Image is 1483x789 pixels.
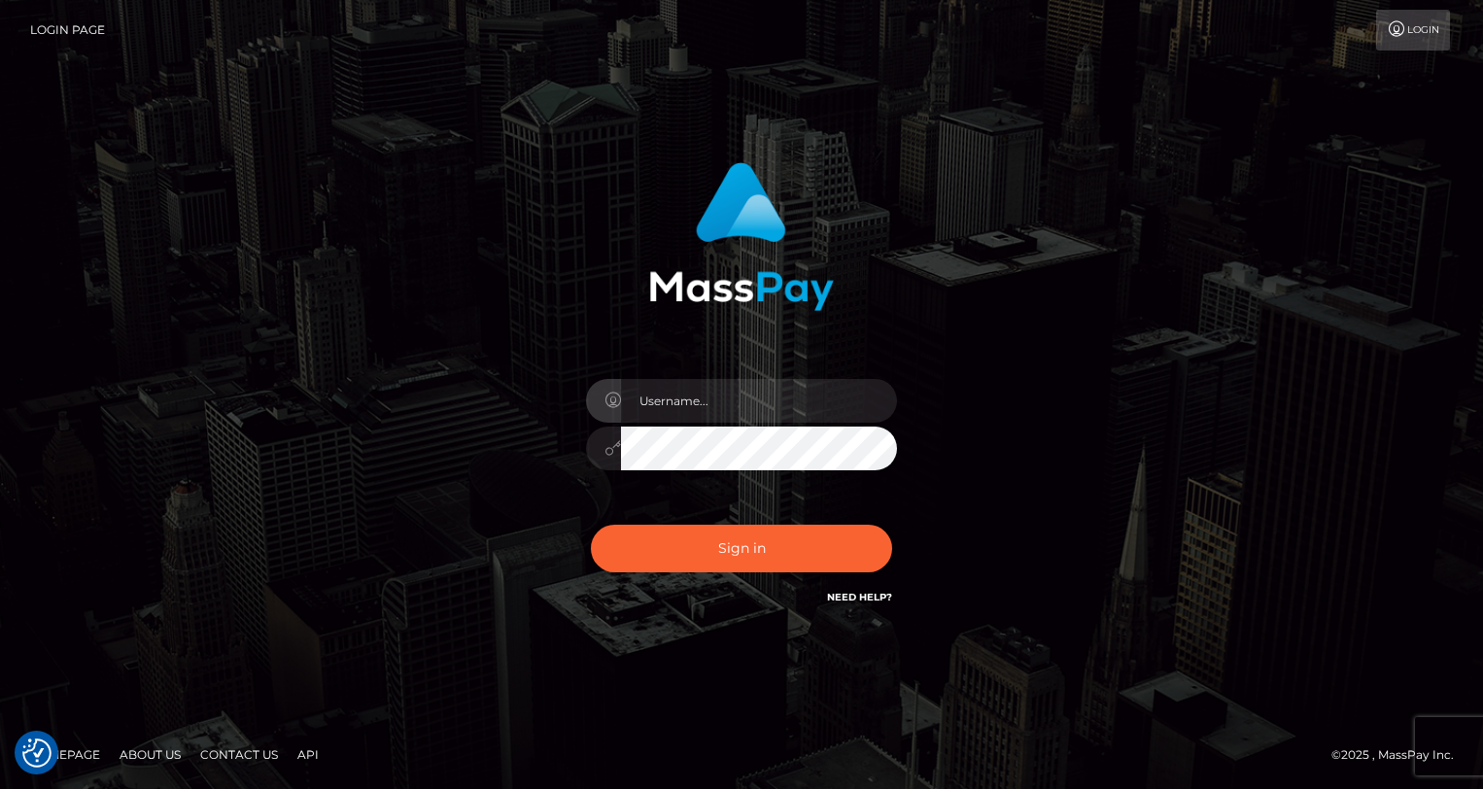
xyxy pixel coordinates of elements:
a: Homepage [21,739,108,770]
div: © 2025 , MassPay Inc. [1331,744,1468,766]
a: Need Help? [827,591,892,603]
img: MassPay Login [649,162,834,311]
a: Login Page [30,10,105,51]
img: Revisit consent button [22,738,52,768]
a: Login [1376,10,1450,51]
a: API [290,739,327,770]
button: Sign in [591,525,892,572]
button: Consent Preferences [22,738,52,768]
a: Contact Us [192,739,286,770]
input: Username... [621,379,897,423]
a: About Us [112,739,189,770]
